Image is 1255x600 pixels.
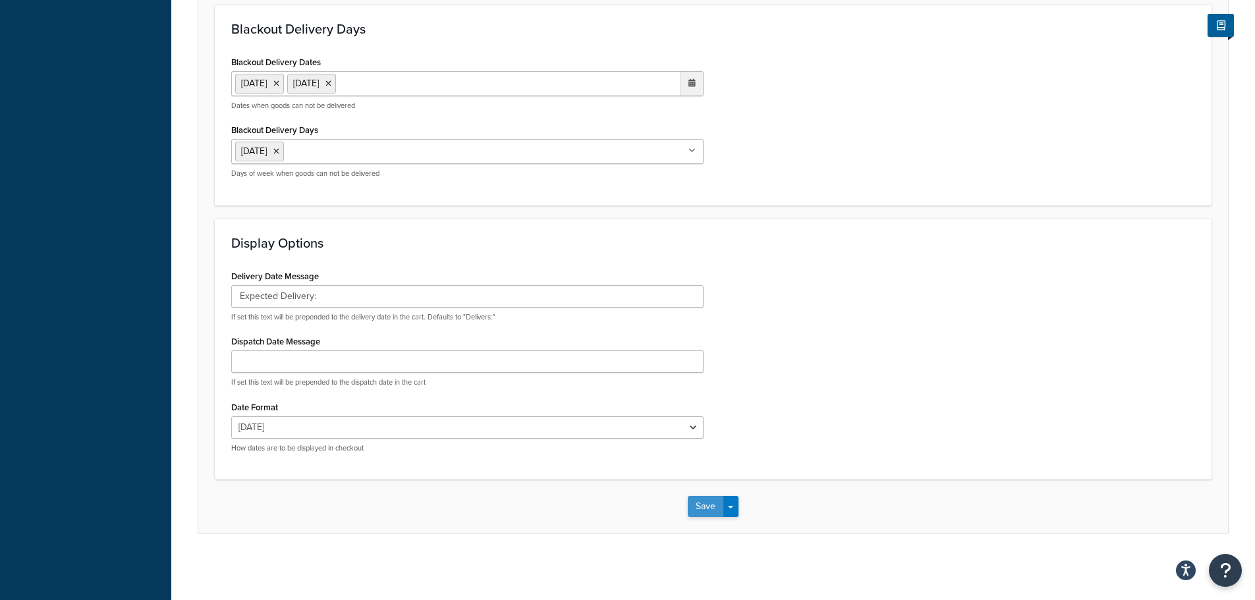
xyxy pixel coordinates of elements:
label: Dispatch Date Message [231,337,320,346]
label: Date Format [231,402,278,412]
label: Delivery Date Message [231,271,319,281]
p: How dates are to be displayed in checkout [231,443,704,453]
button: Show Help Docs [1208,14,1234,37]
li: [DATE] [235,74,284,94]
p: If set this text will be prepended to the delivery date in the cart. Defaults to "Delivers:" [231,312,704,322]
button: Open Resource Center [1209,554,1242,587]
p: If set this text will be prepended to the dispatch date in the cart [231,377,704,387]
label: Blackout Delivery Dates [231,57,321,67]
p: Dates when goods can not be delivered [231,101,704,111]
span: [DATE] [241,144,267,158]
h3: Display Options [231,236,1195,250]
button: Save [688,496,723,517]
p: Days of week when goods can not be delivered [231,169,704,178]
h3: Blackout Delivery Days [231,22,1195,36]
li: [DATE] [287,74,336,94]
label: Blackout Delivery Days [231,125,318,135]
input: Delivers: [231,285,704,308]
